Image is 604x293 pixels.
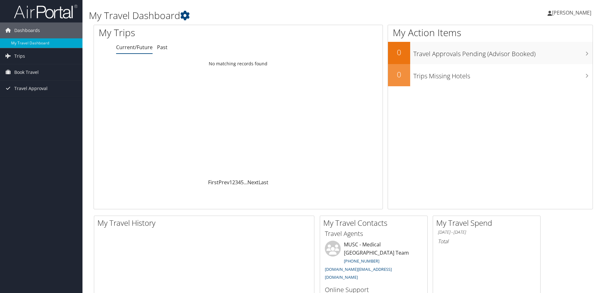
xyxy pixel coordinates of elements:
[99,26,258,39] h1: My Trips
[244,179,247,186] span: …
[232,179,235,186] a: 2
[438,238,535,245] h6: Total
[388,64,593,86] a: 0Trips Missing Hotels
[14,81,48,96] span: Travel Approval
[388,69,410,80] h2: 0
[229,179,232,186] a: 1
[388,42,593,64] a: 0Travel Approvals Pending (Advisor Booked)
[388,47,410,58] h2: 0
[413,46,593,58] h3: Travel Approvals Pending (Advisor Booked)
[323,218,427,228] h2: My Travel Contacts
[94,58,383,69] td: No matching records found
[219,179,229,186] a: Prev
[344,258,379,264] a: [PHONE_NUMBER]
[548,3,598,22] a: [PERSON_NAME]
[388,26,593,39] h1: My Action Items
[208,179,219,186] a: First
[322,241,426,283] li: MUSC - Medical [GEOGRAPHIC_DATA] Team
[116,44,153,51] a: Current/Future
[235,179,238,186] a: 3
[89,9,428,22] h1: My Travel Dashboard
[14,48,25,64] span: Trips
[325,266,392,280] a: [DOMAIN_NAME][EMAIL_ADDRESS][DOMAIN_NAME]
[438,229,535,235] h6: [DATE] - [DATE]
[259,179,268,186] a: Last
[247,179,259,186] a: Next
[413,68,593,81] h3: Trips Missing Hotels
[14,4,77,19] img: airportal-logo.png
[241,179,244,186] a: 5
[325,229,423,238] h3: Travel Agents
[14,23,40,38] span: Dashboards
[14,64,39,80] span: Book Travel
[157,44,167,51] a: Past
[238,179,241,186] a: 4
[97,218,314,228] h2: My Travel History
[552,9,591,16] span: [PERSON_NAME]
[436,218,540,228] h2: My Travel Spend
